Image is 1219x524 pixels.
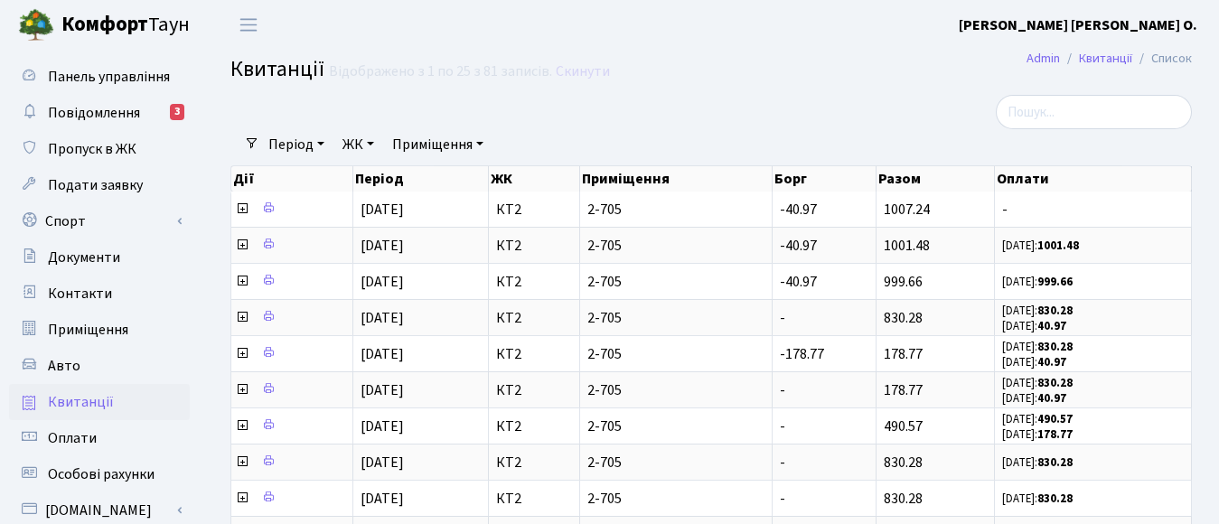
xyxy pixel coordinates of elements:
[1002,426,1073,443] small: [DATE]:
[9,59,190,95] a: Панель управління
[361,416,404,436] span: [DATE]
[884,344,923,364] span: 178.77
[9,384,190,420] a: Квитанції
[385,129,491,160] a: Приміщення
[361,489,404,509] span: [DATE]
[231,166,353,192] th: Дії
[1037,390,1066,407] b: 40.97
[48,464,155,484] span: Особові рахунки
[780,489,785,509] span: -
[780,308,785,328] span: -
[884,416,923,436] span: 490.57
[587,419,765,434] span: 2-705
[587,383,765,398] span: 2-705
[587,311,765,325] span: 2-705
[496,239,572,253] span: КТ2
[587,275,765,289] span: 2-705
[999,40,1219,78] nav: breadcrumb
[1002,274,1073,290] small: [DATE]:
[361,453,404,473] span: [DATE]
[996,95,1192,129] input: Пошук...
[496,383,572,398] span: КТ2
[361,344,404,364] span: [DATE]
[1079,49,1132,68] a: Квитанції
[9,167,190,203] a: Подати заявку
[9,95,190,131] a: Повідомлення3
[353,166,489,192] th: Період
[48,103,140,123] span: Повідомлення
[361,380,404,400] span: [DATE]
[780,453,785,473] span: -
[489,166,580,192] th: ЖК
[496,311,572,325] span: КТ2
[780,236,817,256] span: -40.97
[48,428,97,448] span: Оплати
[1002,491,1073,507] small: [DATE]:
[1037,303,1073,319] b: 830.28
[496,419,572,434] span: КТ2
[9,312,190,348] a: Приміщення
[48,392,114,412] span: Квитанції
[48,67,170,87] span: Панель управління
[1037,274,1073,290] b: 999.66
[361,200,404,220] span: [DATE]
[1002,354,1066,370] small: [DATE]:
[884,380,923,400] span: 178.77
[1037,318,1066,334] b: 40.97
[48,248,120,267] span: Документи
[884,236,930,256] span: 1001.48
[9,131,190,167] a: Пропуск в ЖК
[361,272,404,292] span: [DATE]
[556,63,610,80] a: Скинути
[780,200,817,220] span: -40.97
[496,347,572,361] span: КТ2
[496,491,572,506] span: КТ2
[1002,411,1073,427] small: [DATE]:
[9,420,190,456] a: Оплати
[1027,49,1060,68] a: Admin
[1132,49,1192,69] li: Список
[18,7,54,43] img: logo.png
[48,284,112,304] span: Контакти
[1002,238,1079,254] small: [DATE]:
[1002,454,1073,471] small: [DATE]:
[959,15,1197,35] b: [PERSON_NAME] [PERSON_NAME] О.
[48,356,80,376] span: Авто
[1037,411,1073,427] b: 490.57
[1037,238,1079,254] b: 1001.48
[580,166,774,192] th: Приміщення
[329,63,552,80] div: Відображено з 1 по 25 з 81 записів.
[9,276,190,312] a: Контакти
[1002,375,1073,391] small: [DATE]:
[1002,202,1184,217] span: -
[780,380,785,400] span: -
[1037,375,1073,391] b: 830.28
[587,239,765,253] span: 2-705
[1002,390,1066,407] small: [DATE]:
[780,416,785,436] span: -
[48,139,136,159] span: Пропуск в ЖК
[361,308,404,328] span: [DATE]
[9,239,190,276] a: Документи
[780,272,817,292] span: -40.97
[496,275,572,289] span: КТ2
[1037,454,1073,471] b: 830.28
[1002,318,1066,334] small: [DATE]:
[226,10,271,40] button: Переключити навігацію
[48,320,128,340] span: Приміщення
[1037,491,1073,507] b: 830.28
[9,203,190,239] a: Спорт
[361,236,404,256] span: [DATE]
[884,453,923,473] span: 830.28
[1037,339,1073,355] b: 830.28
[335,129,381,160] a: ЖК
[230,53,324,85] span: Квитанції
[61,10,190,41] span: Таун
[1037,426,1073,443] b: 178.77
[884,200,930,220] span: 1007.24
[884,272,923,292] span: 999.66
[1002,303,1073,319] small: [DATE]:
[496,202,572,217] span: КТ2
[884,489,923,509] span: 830.28
[170,104,184,120] div: 3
